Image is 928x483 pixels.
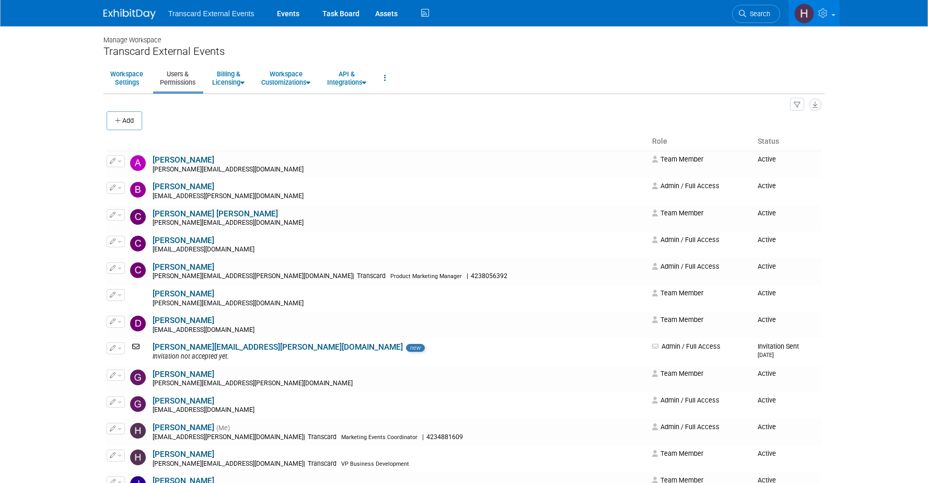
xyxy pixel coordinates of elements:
span: Team Member [652,289,703,297]
span: 4234881609 [424,433,466,441]
a: Search [732,5,780,23]
a: Users &Permissions [153,65,202,91]
span: VP Business Development [341,461,409,467]
span: Active [758,155,776,163]
span: Admin / Full Access [652,182,720,190]
span: | [353,272,354,280]
div: Manage Workspace [103,26,825,45]
img: Christina Ervin [130,262,146,278]
span: Transcard [305,460,340,467]
span: Active [758,209,776,217]
div: [PERSON_NAME][EMAIL_ADDRESS][DOMAIN_NAME] [153,460,645,468]
div: [EMAIL_ADDRESS][DOMAIN_NAME] [153,406,645,415]
a: [PERSON_NAME][EMAIL_ADDRESS][PERSON_NAME][DOMAIN_NAME] [153,342,403,352]
span: Team Member [652,370,703,377]
div: [EMAIL_ADDRESS][DOMAIN_NAME] [153,326,645,335]
a: [PERSON_NAME] [153,370,214,379]
img: ExhibitDay [103,9,156,19]
span: Invitation Sent [758,342,799,359]
a: Billing &Licensing [205,65,251,91]
img: Charlotte Ann Haddock [130,209,146,225]
img: David Samples [130,316,146,331]
span: Transcard [354,272,389,280]
span: (Me) [216,424,230,432]
a: [PERSON_NAME] [153,182,214,191]
div: Invitation not accepted yet. [153,353,645,361]
span: | [467,272,468,280]
img: Cristian Gundiuc [130,289,146,305]
span: Active [758,316,776,324]
a: API &Integrations [320,65,373,91]
span: Transcard External Events [168,9,254,18]
div: [EMAIL_ADDRESS][PERSON_NAME][DOMAIN_NAME] [153,192,645,201]
span: new [406,344,425,352]
span: Admin / Full Access [652,396,720,404]
span: Active [758,423,776,431]
th: Status [753,133,821,151]
span: 4238056392 [468,272,511,280]
small: [DATE] [758,352,774,359]
span: Active [758,262,776,270]
button: Add [107,111,142,130]
span: Active [758,396,776,404]
span: Team Member [652,209,703,217]
span: Admin / Full Access [652,262,720,270]
div: [EMAIL_ADDRESS][DOMAIN_NAME] [153,246,645,254]
span: Marketing Events Coordinator [341,434,417,441]
img: Greg Bloh [130,396,146,412]
div: Transcard External Events [103,45,825,58]
a: [PERSON_NAME] [153,316,214,325]
span: Team Member [652,316,703,324]
a: WorkspaceSettings [103,65,150,91]
a: WorkspaceCustomizations [254,65,317,91]
a: [PERSON_NAME] [153,423,214,432]
div: [PERSON_NAME][EMAIL_ADDRESS][PERSON_NAME][DOMAIN_NAME] [153,379,645,388]
a: [PERSON_NAME] [153,262,214,272]
span: Active [758,370,776,377]
th: Role [648,133,753,151]
a: [PERSON_NAME] [PERSON_NAME] [153,209,278,218]
span: Active [758,450,776,457]
div: [PERSON_NAME][EMAIL_ADDRESS][DOMAIN_NAME] [153,166,645,174]
a: [PERSON_NAME] [153,289,214,298]
img: Bill Berry [130,182,146,198]
img: Chris Fuller [130,236,146,251]
img: Haille Dinger [130,423,146,439]
span: | [422,433,424,441]
span: Product Marketing Manager [390,273,462,280]
span: Team Member [652,155,703,163]
span: Search [746,10,770,18]
span: Active [758,182,776,190]
span: Active [758,236,776,244]
div: [PERSON_NAME][EMAIL_ADDRESS][DOMAIN_NAME] [153,300,645,308]
span: | [304,460,305,467]
span: Team Member [652,450,703,457]
div: [PERSON_NAME][EMAIL_ADDRESS][PERSON_NAME][DOMAIN_NAME] [153,272,645,281]
div: [PERSON_NAME][EMAIL_ADDRESS][DOMAIN_NAME] [153,219,645,227]
div: [EMAIL_ADDRESS][PERSON_NAME][DOMAIN_NAME] [153,433,645,442]
span: | [304,433,305,441]
a: [PERSON_NAME] [153,450,214,459]
img: Ana Brahuta [130,155,146,171]
span: Admin / Full Access [652,236,720,244]
span: Admin / Full Access [652,342,721,350]
span: Active [758,289,776,297]
a: [PERSON_NAME] [153,155,214,165]
a: [PERSON_NAME] [153,236,214,245]
img: Hodgen Mainda [130,450,146,465]
span: Transcard [305,433,340,441]
img: Haille Dinger [794,4,814,24]
span: Admin / Full Access [652,423,720,431]
img: Gary Embleton [130,370,146,385]
a: [PERSON_NAME] [153,396,214,406]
